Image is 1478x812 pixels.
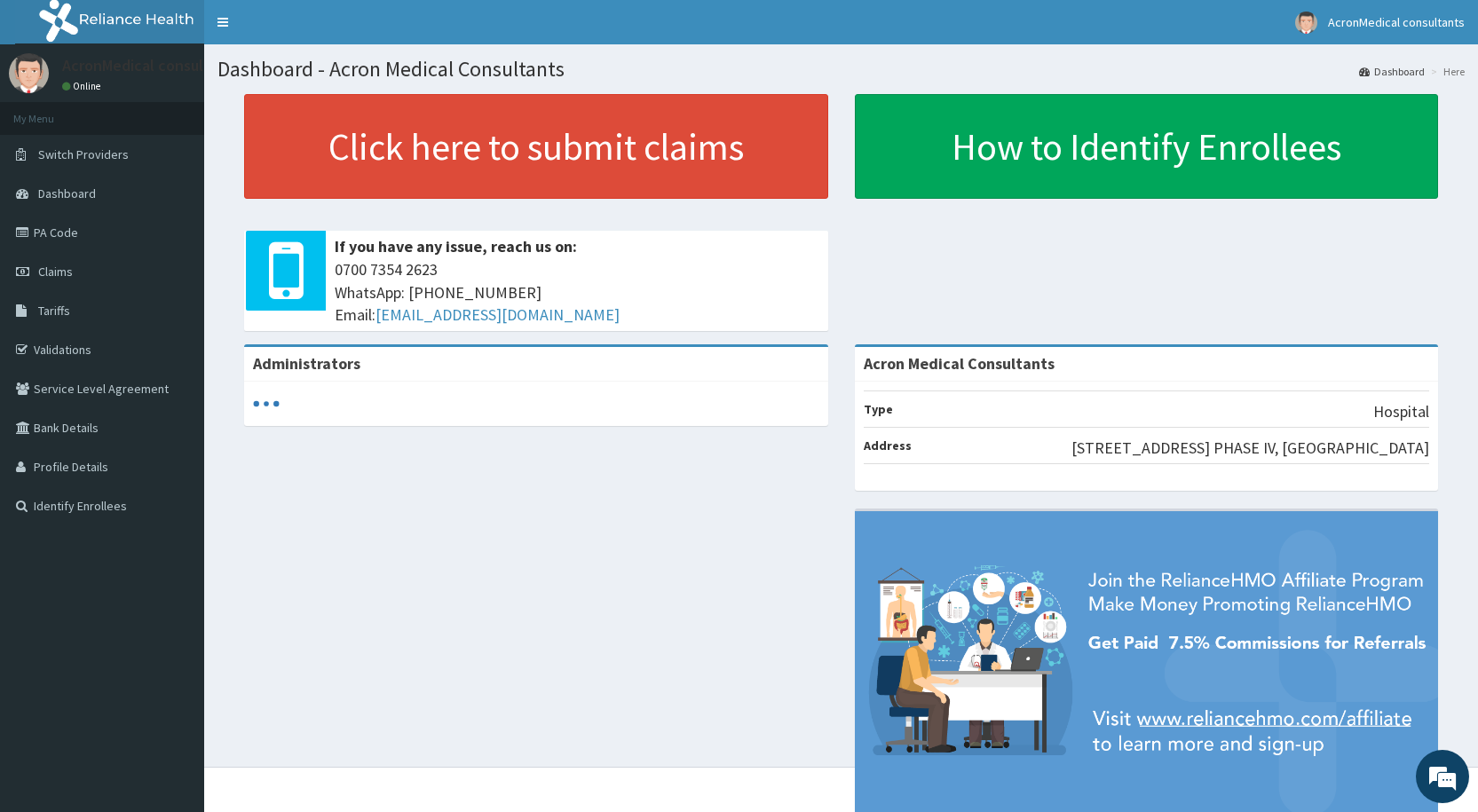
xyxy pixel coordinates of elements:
[864,438,912,453] b: Address
[38,185,96,201] span: Dashboard
[38,303,70,319] span: Tariffs
[62,80,105,92] a: Online
[1427,64,1465,79] li: Here
[9,53,49,93] img: User Image
[253,353,360,374] b: Administrators
[1295,12,1317,34] img: User Image
[855,94,1439,199] a: How to Identify Enrollees
[62,58,241,74] p: AcronMedical consultants
[217,58,1465,81] h1: Dashboard - Acron Medical Consultants
[38,146,129,162] span: Switch Providers
[1071,437,1429,460] p: [STREET_ADDRESS] PHASE IV, [GEOGRAPHIC_DATA]
[375,304,620,325] a: [EMAIL_ADDRESS][DOMAIN_NAME]
[335,258,819,327] span: 0700 7354 2623 WhatsApp: [PHONE_NUMBER] Email:
[864,353,1055,374] strong: Acron Medical Consultants
[1328,14,1465,30] span: AcronMedical consultants
[1359,64,1425,79] a: Dashboard
[864,401,893,417] b: Type
[244,94,828,199] a: Click here to submit claims
[335,236,577,256] b: If you have any issue, reach us on:
[253,390,280,417] svg: audio-loading
[38,264,73,280] span: Claims
[1373,400,1429,423] p: Hospital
